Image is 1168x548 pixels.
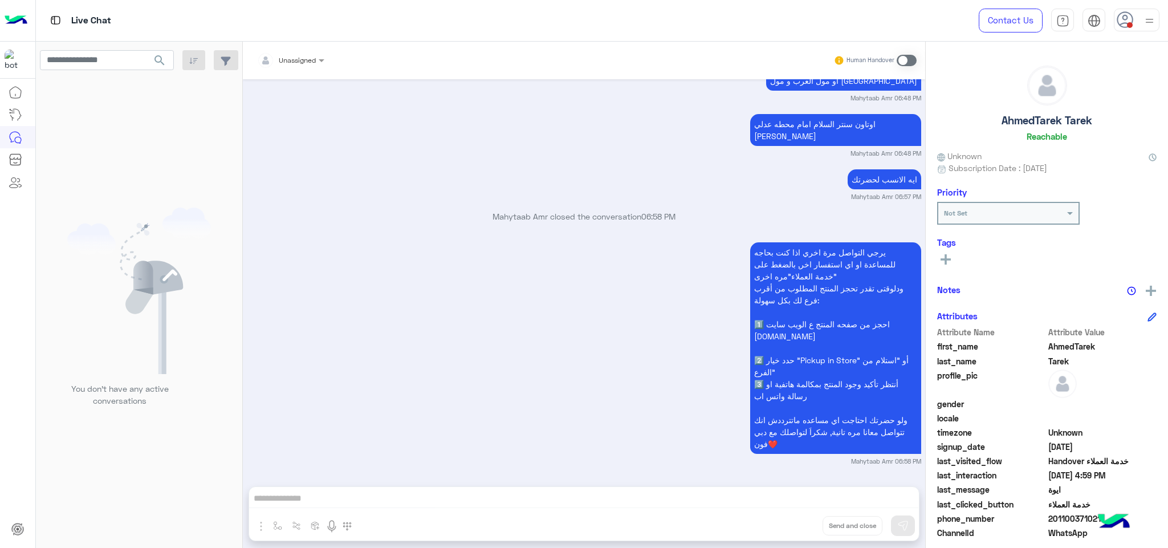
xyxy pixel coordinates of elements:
[48,13,63,27] img: tab
[1051,9,1074,33] a: tab
[937,398,1046,410] span: gender
[1088,14,1101,27] img: tab
[1028,66,1067,105] img: defaultAdmin.png
[1048,340,1157,352] span: AhmedTarek
[937,311,978,321] h6: Attributes
[5,9,27,33] img: Logo
[641,212,675,221] span: 06:58 PM
[153,54,166,67] span: search
[937,441,1046,453] span: signup_date
[1094,502,1134,542] img: hulul-logo.png
[937,187,967,197] h6: Priority
[146,50,174,75] button: search
[1048,441,1157,453] span: 2025-03-13T14:19:44.747Z
[937,469,1046,481] span: last_interaction
[1146,286,1156,296] img: add
[944,209,967,217] b: Not Set
[850,149,921,158] small: Mahytaab Amr 06:48 PM
[937,527,1046,539] span: ChannelId
[750,114,921,146] p: 8/10/2025, 6:48 PM
[247,210,921,222] p: Mahytaab Amr closed the conversation
[823,516,882,535] button: Send and close
[1048,370,1077,398] img: defaultAdmin.png
[937,412,1046,424] span: locale
[847,56,894,65] small: Human Handover
[750,242,921,454] p: 8/10/2025, 6:58 PM
[937,340,1046,352] span: first_name
[1127,286,1136,295] img: notes
[1048,455,1157,467] span: Handover خدمة العملاء
[937,455,1046,467] span: last_visited_flow
[766,71,921,91] p: 8/10/2025, 6:48 PM
[979,9,1043,33] a: Contact Us
[1056,14,1069,27] img: tab
[937,484,1046,496] span: last_message
[937,498,1046,510] span: last_clicked_button
[1048,498,1157,510] span: خدمة العملاء
[850,94,921,103] small: Mahytaab Amr 06:48 PM
[937,355,1046,367] span: last_name
[848,169,921,189] p: 8/10/2025, 6:57 PM
[1048,469,1157,481] span: 2025-10-08T13:59:19.604Z
[937,370,1046,396] span: profile_pic
[1048,398,1157,410] span: null
[937,326,1046,338] span: Attribute Name
[1142,14,1157,28] img: profile
[1048,412,1157,424] span: null
[851,192,921,201] small: Mahytaab Amr 06:57 PM
[937,513,1046,525] span: phone_number
[5,50,25,70] img: 1403182699927242
[1002,114,1092,127] h5: AhmedTarek Tarek
[1048,527,1157,539] span: 2
[1048,326,1157,338] span: Attribute Value
[71,13,111,29] p: Live Chat
[1048,484,1157,496] span: ايوة
[1048,513,1157,525] span: 201100371021
[1027,131,1067,141] h6: Reachable
[62,383,177,407] p: You don’t have any active conversations
[67,208,211,374] img: empty users
[279,56,316,64] span: Unassigned
[1048,355,1157,367] span: Tarek
[937,237,1157,247] h6: Tags
[937,427,1046,439] span: timezone
[1048,427,1157,439] span: Unknown
[937,285,961,295] h6: Notes
[937,150,982,162] span: Unknown
[949,162,1047,174] span: Subscription Date : [DATE]
[851,457,921,466] small: Mahytaab Amr 06:58 PM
